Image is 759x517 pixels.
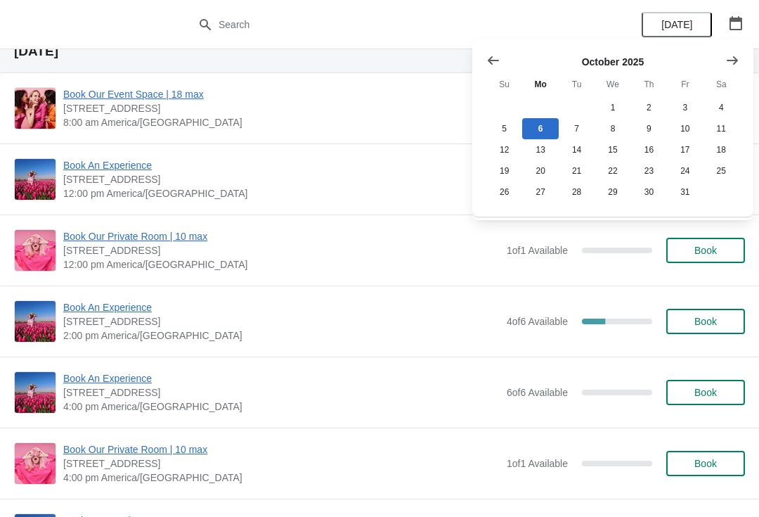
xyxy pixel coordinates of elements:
[15,159,56,200] img: Book An Experience | 1815 North Milwaukee Avenue, Chicago, IL, USA | 12:00 pm America/Chicago
[666,238,745,263] button: Book
[481,48,506,73] button: Show previous month, September 2025
[486,118,522,139] button: Sunday October 5 2025
[63,471,500,485] span: 4:00 pm America/[GEOGRAPHIC_DATA]
[694,316,717,327] span: Book
[642,12,712,37] button: [DATE]
[595,160,630,181] button: Wednesday October 22 2025
[631,139,667,160] button: Thursday October 16 2025
[63,87,500,101] span: Book Our Event Space | 18 max
[666,380,745,405] button: Book
[522,72,558,97] th: Monday
[63,328,500,343] span: 2:00 pm America/[GEOGRAPHIC_DATA]
[63,300,500,314] span: Book An Experience
[703,118,739,139] button: Saturday October 11 2025
[507,387,568,398] span: 6 of 6 Available
[486,160,522,181] button: Sunday October 19 2025
[703,160,739,181] button: Saturday October 25 2025
[15,301,56,342] img: Book An Experience | 1815 North Milwaukee Avenue, Chicago, IL, USA | 2:00 pm America/Chicago
[661,19,692,30] span: [DATE]
[703,139,739,160] button: Saturday October 18 2025
[507,245,568,256] span: 1 of 1 Available
[667,160,703,181] button: Friday October 24 2025
[631,72,667,97] th: Thursday
[63,115,500,129] span: 8:00 am America/[GEOGRAPHIC_DATA]
[631,118,667,139] button: Thursday October 9 2025
[507,316,568,327] span: 4 of 6 Available
[631,97,667,118] button: Thursday October 2 2025
[15,230,56,271] img: Book Our Private Room | 10 max | 1815 N. Milwaukee Ave., Chicago, IL 60647 | 12:00 pm America/Chi...
[631,181,667,203] button: Thursday October 30 2025
[559,181,595,203] button: Tuesday October 28 2025
[15,443,56,484] img: Book Our Private Room | 10 max | 1815 N. Milwaukee Ave., Chicago, IL 60647 | 4:00 pm America/Chicago
[666,451,745,476] button: Book
[63,457,500,471] span: [STREET_ADDRESS]
[63,229,500,243] span: Book Our Private Room | 10 max
[63,385,500,400] span: [STREET_ADDRESS]
[15,88,56,129] img: Book Our Event Space | 18 max | 1815 N. Milwaukee Ave., Chicago, IL 60647 | 8:00 am America/Chicago
[63,400,500,414] span: 4:00 pm America/[GEOGRAPHIC_DATA]
[63,172,500,186] span: [STREET_ADDRESS]
[63,186,500,200] span: 12:00 pm America/[GEOGRAPHIC_DATA]
[63,314,500,328] span: [STREET_ADDRESS]
[63,101,500,115] span: [STREET_ADDRESS]
[63,257,500,272] span: 12:00 pm America/[GEOGRAPHIC_DATA]
[63,243,500,257] span: [STREET_ADDRESS]
[666,309,745,334] button: Book
[667,118,703,139] button: Friday October 10 2025
[522,118,558,139] button: Today Monday October 6 2025
[595,97,630,118] button: Wednesday October 1 2025
[522,139,558,160] button: Monday October 13 2025
[486,72,522,97] th: Sunday
[559,72,595,97] th: Tuesday
[667,139,703,160] button: Friday October 17 2025
[559,118,595,139] button: Tuesday October 7 2025
[720,48,745,73] button: Show next month, November 2025
[63,442,500,457] span: Book Our Private Room | 10 max
[631,160,667,181] button: Thursday October 23 2025
[694,387,717,398] span: Book
[595,72,630,97] th: Wednesday
[507,458,568,469] span: 1 of 1 Available
[218,12,569,37] input: Search
[15,372,56,413] img: Book An Experience | 1815 North Milwaukee Avenue, Chicago, IL, USA | 4:00 pm America/Chicago
[667,97,703,118] button: Friday October 3 2025
[595,181,630,203] button: Wednesday October 29 2025
[667,72,703,97] th: Friday
[559,139,595,160] button: Tuesday October 14 2025
[63,158,500,172] span: Book An Experience
[703,97,739,118] button: Saturday October 4 2025
[14,44,745,58] h2: [DATE]
[486,139,522,160] button: Sunday October 12 2025
[522,181,558,203] button: Monday October 27 2025
[63,371,500,385] span: Book An Experience
[694,245,717,256] span: Book
[667,181,703,203] button: Friday October 31 2025
[522,160,558,181] button: Monday October 20 2025
[486,181,522,203] button: Sunday October 26 2025
[703,72,739,97] th: Saturday
[595,118,630,139] button: Wednesday October 8 2025
[694,458,717,469] span: Book
[595,139,630,160] button: Wednesday October 15 2025
[559,160,595,181] button: Tuesday October 21 2025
